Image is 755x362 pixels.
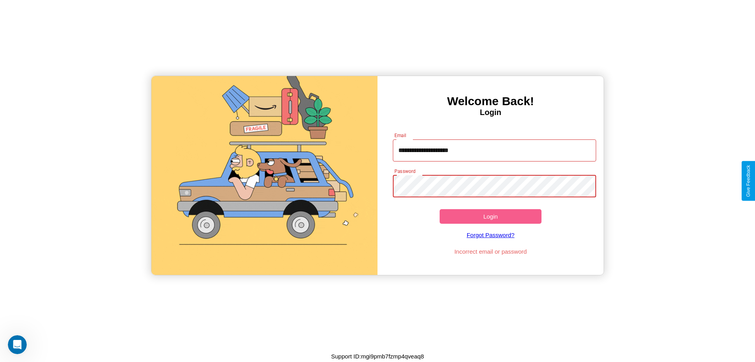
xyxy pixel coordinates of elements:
iframe: Intercom live chat [8,335,27,354]
div: Give Feedback [746,165,751,197]
img: gif [151,76,377,275]
p: Support ID: mgi9pmb7fzmp4qveaq8 [331,351,424,362]
label: Password [394,168,415,175]
h3: Welcome Back! [377,95,604,108]
button: Login [440,209,541,224]
label: Email [394,132,407,139]
a: Forgot Password? [389,224,593,246]
p: Incorrect email or password [389,246,593,257]
h4: Login [377,108,604,117]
